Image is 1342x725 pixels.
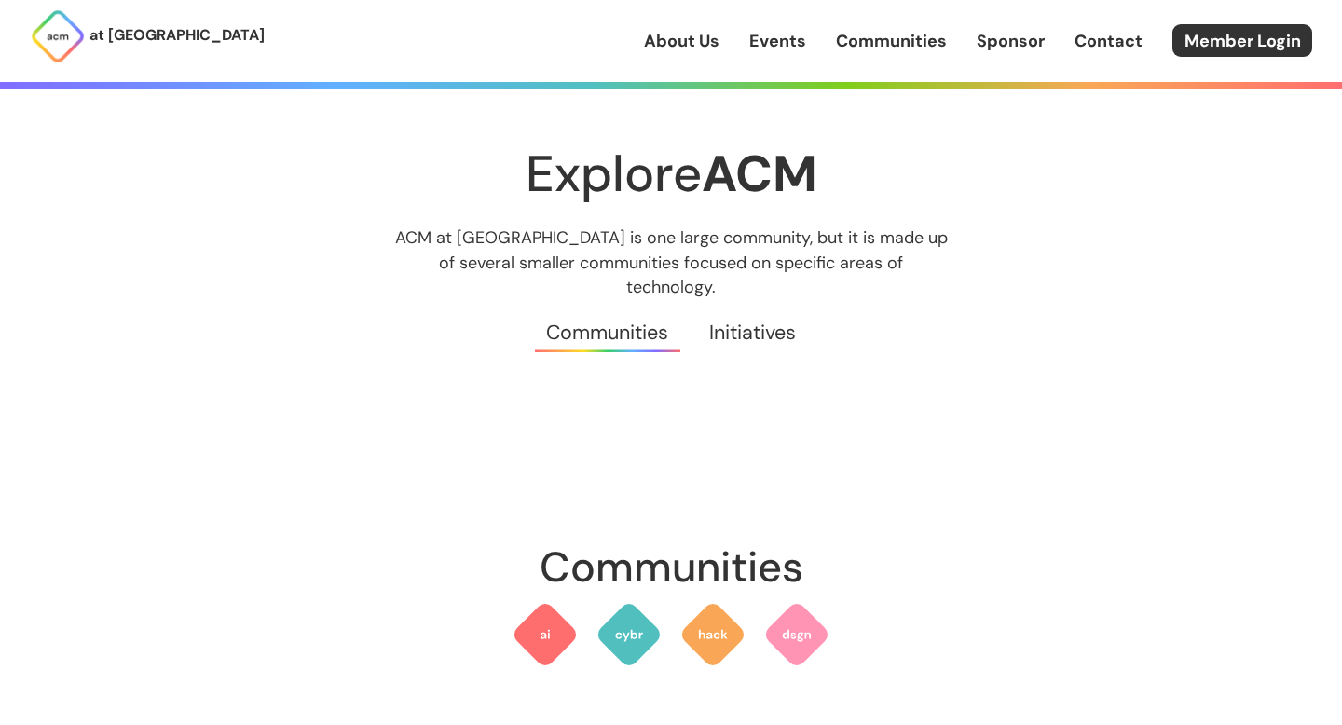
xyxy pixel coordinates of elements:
a: About Us [644,29,719,53]
img: ACM Design [763,601,830,668]
img: ACM AI [512,601,579,668]
p: ACM at [GEOGRAPHIC_DATA] is one large community, but it is made up of several smaller communities... [377,226,965,298]
h1: Explore [224,146,1118,201]
a: Events [749,29,806,53]
a: Member Login [1172,24,1312,57]
img: ACM Cyber [596,601,663,668]
img: ACM Logo [30,8,86,64]
a: at [GEOGRAPHIC_DATA] [30,8,265,64]
p: at [GEOGRAPHIC_DATA] [89,23,265,48]
a: Sponsor [977,29,1045,53]
a: Communities [836,29,947,53]
a: Contact [1075,29,1143,53]
strong: ACM [702,141,817,207]
h2: Communities [224,534,1118,601]
a: Initiatives [689,299,815,366]
a: Communities [527,299,689,366]
img: ACM Hack [679,601,746,668]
